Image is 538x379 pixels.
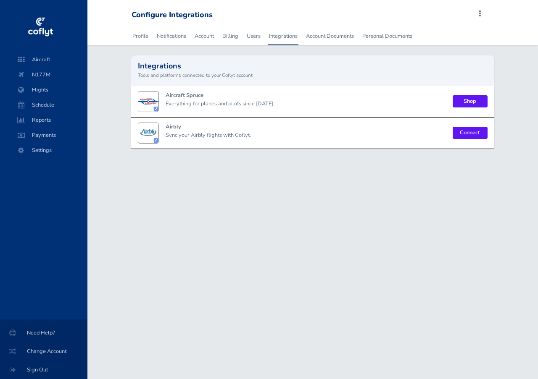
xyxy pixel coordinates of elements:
[453,95,488,107] a: Shop
[361,27,413,45] a: Personal Documents
[268,27,298,45] a: Integrations
[166,123,181,131] strong: Airbly
[194,27,215,45] a: Account
[15,128,79,143] span: Payments
[166,99,274,108] p: Everything for planes and pilots since [DATE].
[138,91,159,112] img: partner-logo
[10,362,77,377] span: Sign Out
[10,344,77,359] span: Change Account
[15,97,79,112] span: Schedule
[156,27,187,45] a: Notifications
[246,27,261,45] a: Users
[15,52,79,67] span: Aircraft
[132,10,213,20] div: Configure Integrations
[132,27,149,45] a: Profile
[138,123,159,144] img: partner-logo
[138,62,487,70] h2: Integrations
[166,131,251,139] p: Sync your Airbly flights with Coflyt.
[10,325,77,340] span: Need Help?
[222,27,239,45] a: Billing
[166,91,203,99] strong: Aircraft Spruce
[15,112,79,128] span: Reports
[453,127,488,139] a: Connect
[15,67,79,82] span: N177M
[26,15,54,40] img: coflyt logo
[138,71,487,79] small: Tools and platforms connected to your Coflyt account
[305,27,355,45] a: Account Documents
[15,143,79,158] span: Settings
[15,82,79,97] span: Flights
